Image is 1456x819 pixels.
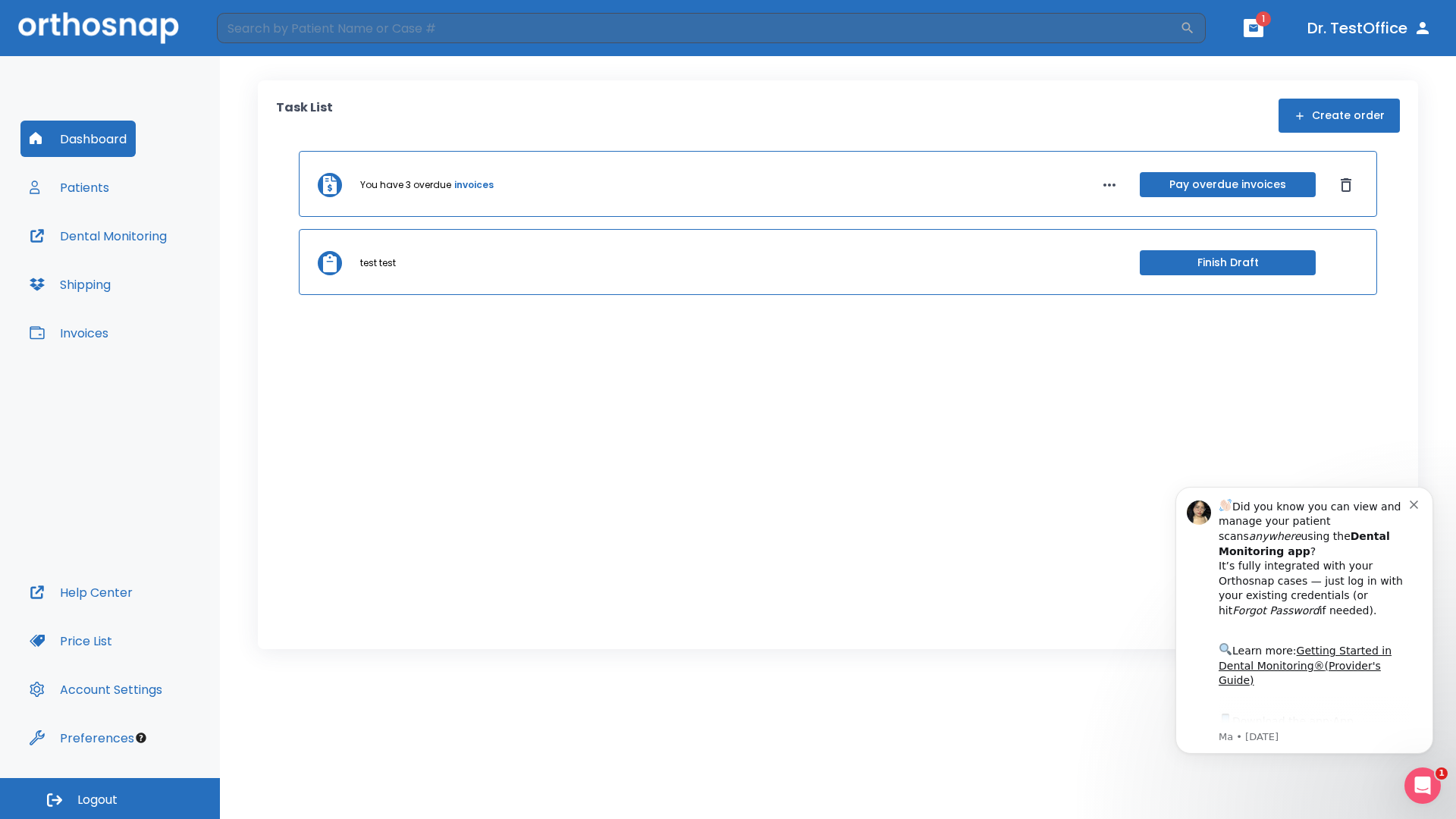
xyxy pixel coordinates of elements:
[18,12,179,43] img: Orthosnap
[1301,14,1438,42] button: Dr. TestOffice
[360,256,396,270] p: test test
[1334,173,1358,197] button: Dismiss
[1140,172,1316,197] button: Pay overdue invoices
[20,218,176,254] button: Dental Monitoring
[1436,767,1448,780] span: 1
[1279,99,1400,133] button: Create order
[1256,11,1271,27] span: 1
[134,731,148,745] div: Tooltip anchor
[276,99,333,133] p: Task List
[360,178,451,192] p: You have 3 overdue
[20,121,136,157] button: Dashboard
[77,792,118,808] span: Logout
[20,623,121,659] button: Price List
[20,266,120,303] button: Shipping
[20,720,143,756] button: Preferences
[217,13,1180,43] input: Search by Patient Name or Case #
[1140,250,1316,275] button: Finish Draft
[20,169,118,206] button: Patients
[1404,767,1441,804] iframe: Intercom live chat
[20,671,171,708] button: Account Settings
[20,315,118,351] button: Invoices
[1153,468,1456,811] iframe: Intercom notifications message
[454,178,494,192] a: invoices
[20,574,142,610] button: Help Center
